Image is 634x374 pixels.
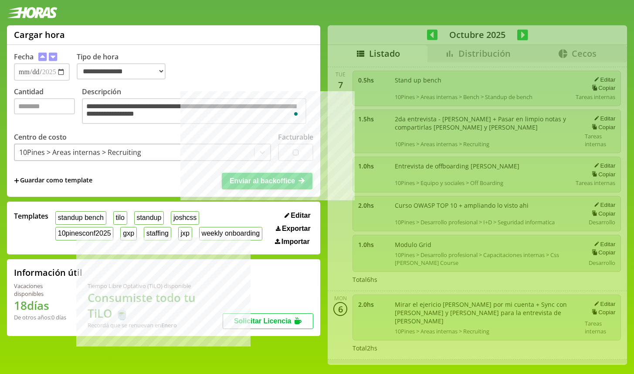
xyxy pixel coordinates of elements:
[14,282,67,298] div: Vacaciones disponibles
[14,176,92,185] span: +Guardar como template
[120,227,136,240] button: gxp
[273,224,313,233] button: Exportar
[282,211,313,220] button: Editar
[14,87,82,126] label: Cantidad
[278,132,313,142] label: Facturable
[14,211,48,221] span: Templates
[82,98,306,124] textarea: To enrich screen reader interactions, please activate Accessibility in Grammarly extension settings
[14,298,67,313] h1: 18 días
[223,313,313,329] button: Solicitar Licencia
[88,321,223,329] div: Recordá que se renuevan en
[171,211,199,225] button: joshcss
[77,63,166,79] select: Tipo de hora
[14,176,19,185] span: +
[234,317,292,325] span: Solicitar Licencia
[19,148,141,157] div: 10Pines > Areas internas > Recruiting
[199,227,262,240] button: weekly onboarding
[14,267,82,278] h2: Información útil
[7,7,58,18] img: logotipo
[134,211,164,225] button: standup
[282,225,311,233] span: Exportar
[291,212,310,220] span: Editar
[222,173,312,189] button: Enviar al backoffice
[113,211,127,225] button: tilo
[14,313,67,321] div: De otros años: 0 días
[161,321,177,329] b: Enero
[144,227,171,240] button: staffing
[230,177,295,185] span: Enviar al backoffice
[77,52,173,81] label: Tipo de hora
[88,282,223,290] div: Tiempo Libre Optativo (TiLO) disponible
[281,238,310,246] span: Importar
[14,132,67,142] label: Centro de costo
[178,227,192,240] button: jxp
[14,52,34,62] label: Fecha
[82,87,313,126] label: Descripción
[14,98,75,114] input: Cantidad
[14,29,65,41] h1: Cargar hora
[88,290,223,321] h1: Consumiste todo tu TiLO 🍵
[55,227,113,240] button: 10pinesconf2025
[55,211,106,225] button: standup bench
